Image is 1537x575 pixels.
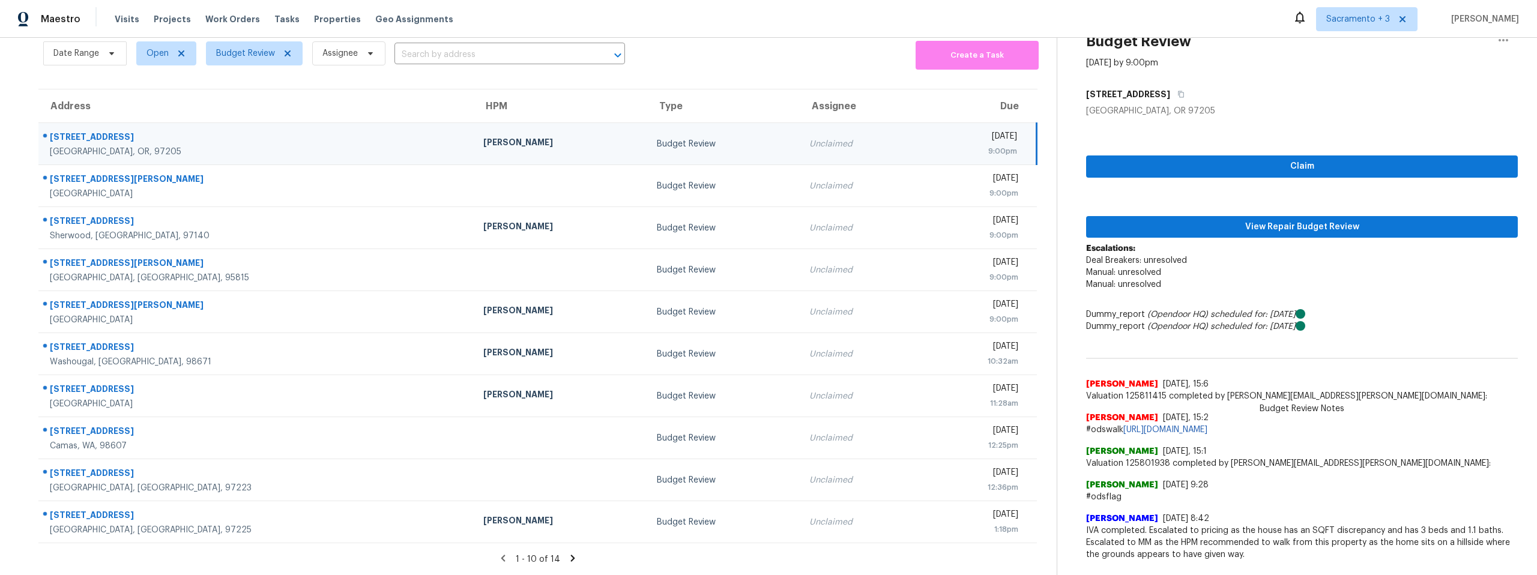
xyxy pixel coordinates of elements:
[931,466,1018,481] div: [DATE]
[931,187,1018,199] div: 9:00pm
[931,523,1018,535] div: 1:18pm
[1086,525,1518,561] span: IVA completed. Escalated to pricing as the house has an SQFT discrepancy and has 3 beds and 1.1 b...
[916,41,1039,70] button: Create a Task
[931,172,1018,187] div: [DATE]
[50,383,464,398] div: [STREET_ADDRESS]
[922,49,1033,62] span: Create a Task
[657,348,790,360] div: Budget Review
[931,271,1018,283] div: 9:00pm
[1086,412,1158,424] span: [PERSON_NAME]
[50,341,464,356] div: [STREET_ADDRESS]
[657,390,790,402] div: Budget Review
[1086,424,1518,436] span: #odswalk
[1446,13,1519,25] span: [PERSON_NAME]
[922,89,1036,123] th: Due
[657,474,790,486] div: Budget Review
[931,256,1018,271] div: [DATE]
[1096,159,1508,174] span: Claim
[216,47,275,59] span: Budget Review
[1086,35,1191,47] h2: Budget Review
[1086,390,1518,402] span: Valuation 125811415 completed by [PERSON_NAME][EMAIL_ADDRESS][PERSON_NAME][DOMAIN_NAME]:
[1147,310,1208,319] i: (Opendoor HQ)
[931,424,1018,439] div: [DATE]
[50,257,464,272] div: [STREET_ADDRESS][PERSON_NAME]
[50,425,464,440] div: [STREET_ADDRESS]
[1086,268,1161,277] span: Manual: unresolved
[115,13,139,25] span: Visits
[931,130,1017,145] div: [DATE]
[483,136,638,151] div: [PERSON_NAME]
[274,15,300,23] span: Tasks
[931,397,1018,409] div: 11:28am
[809,264,912,276] div: Unclaimed
[146,47,169,59] span: Open
[1252,403,1351,415] span: Budget Review Notes
[1086,309,1518,321] div: Dummy_report
[1086,155,1518,178] button: Claim
[1086,105,1518,117] div: [GEOGRAPHIC_DATA], OR 97205
[154,13,191,25] span: Projects
[50,482,464,494] div: [GEOGRAPHIC_DATA], [GEOGRAPHIC_DATA], 97223
[1086,491,1518,503] span: #odsflag
[516,555,560,564] span: 1 - 10 of 14
[1086,445,1158,457] span: [PERSON_NAME]
[657,180,790,192] div: Budget Review
[50,509,464,524] div: [STREET_ADDRESS]
[809,180,912,192] div: Unclaimed
[1163,514,1209,523] span: [DATE] 8:42
[483,388,638,403] div: [PERSON_NAME]
[50,314,464,326] div: [GEOGRAPHIC_DATA]
[50,131,464,146] div: [STREET_ADDRESS]
[931,340,1018,355] div: [DATE]
[53,47,99,59] span: Date Range
[1086,479,1158,491] span: [PERSON_NAME]
[394,46,591,64] input: Search by address
[50,467,464,482] div: [STREET_ADDRESS]
[657,306,790,318] div: Budget Review
[931,313,1018,325] div: 9:00pm
[1163,481,1209,489] span: [DATE] 9:28
[38,89,474,123] th: Address
[50,398,464,410] div: [GEOGRAPHIC_DATA]
[322,47,358,59] span: Assignee
[50,272,464,284] div: [GEOGRAPHIC_DATA], [GEOGRAPHIC_DATA], 95815
[314,13,361,25] span: Properties
[657,516,790,528] div: Budget Review
[1086,256,1187,265] span: Deal Breakers: unresolved
[375,13,453,25] span: Geo Assignments
[205,13,260,25] span: Work Orders
[609,47,626,64] button: Open
[1163,414,1209,422] span: [DATE], 15:2
[50,173,464,188] div: [STREET_ADDRESS][PERSON_NAME]
[647,89,800,123] th: Type
[1086,280,1161,289] span: Manual: unresolved
[931,508,1018,523] div: [DATE]
[1086,57,1158,69] div: [DATE] by 9:00pm
[809,432,912,444] div: Unclaimed
[931,229,1018,241] div: 9:00pm
[931,355,1018,367] div: 10:32am
[50,188,464,200] div: [GEOGRAPHIC_DATA]
[657,264,790,276] div: Budget Review
[1096,220,1508,235] span: View Repair Budget Review
[50,356,464,368] div: Washougal, [GEOGRAPHIC_DATA], 98671
[50,215,464,230] div: [STREET_ADDRESS]
[50,146,464,158] div: [GEOGRAPHIC_DATA], OR, 97205
[483,304,638,319] div: [PERSON_NAME]
[474,89,647,123] th: HPM
[483,514,638,529] div: [PERSON_NAME]
[1086,88,1170,100] h5: [STREET_ADDRESS]
[1123,426,1207,434] a: [URL][DOMAIN_NAME]
[483,220,638,235] div: [PERSON_NAME]
[931,145,1017,157] div: 9:00pm
[1210,322,1296,331] i: scheduled for: [DATE]
[1086,244,1135,253] b: Escalations:
[809,516,912,528] div: Unclaimed
[809,138,912,150] div: Unclaimed
[41,13,80,25] span: Maestro
[931,298,1018,313] div: [DATE]
[809,348,912,360] div: Unclaimed
[809,222,912,234] div: Unclaimed
[931,439,1018,451] div: 12:25pm
[50,230,464,242] div: Sherwood, [GEOGRAPHIC_DATA], 97140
